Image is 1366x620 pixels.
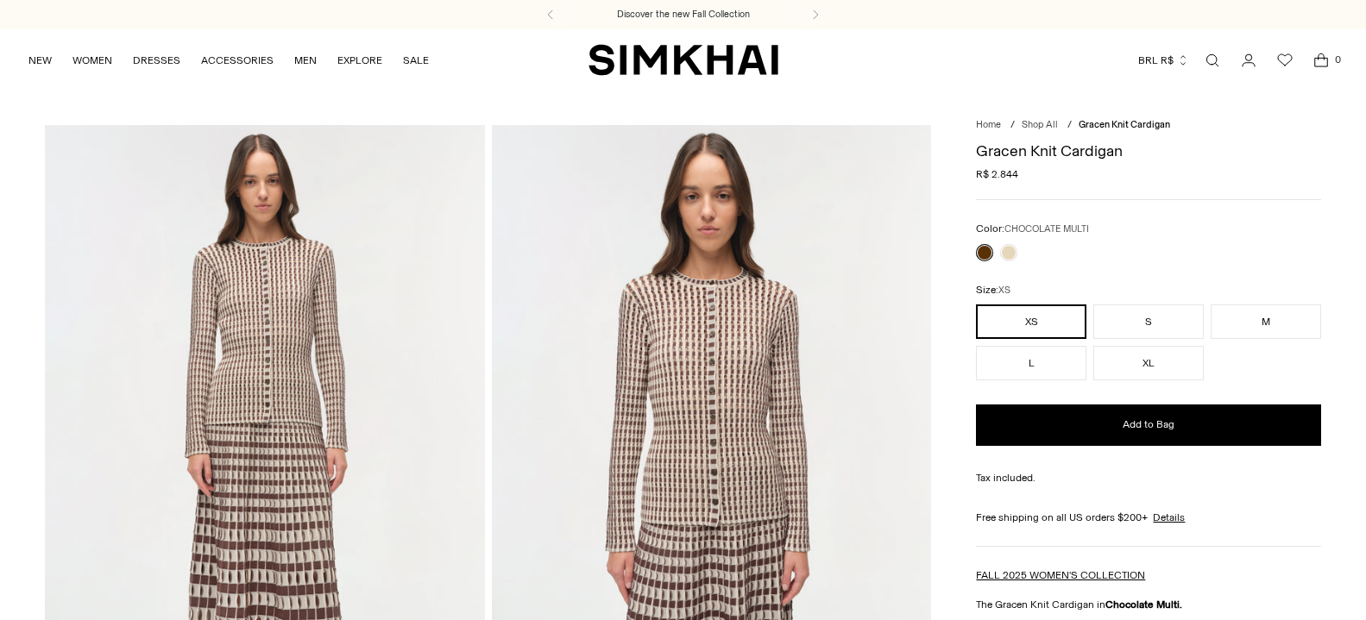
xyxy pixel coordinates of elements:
[1123,417,1174,432] span: Add to Bag
[1067,118,1072,133] div: /
[1211,304,1321,339] button: M
[589,43,778,77] a: SIMKHAI
[1022,119,1058,130] a: Shop All
[1195,43,1230,78] a: Open search modal
[337,41,382,79] a: EXPLORE
[976,143,1320,159] h1: Gracen Knit Cardigan
[1093,304,1204,339] button: S
[1093,346,1204,380] button: XL
[1138,41,1189,79] button: BRL R$
[201,41,274,79] a: ACCESSORIES
[976,470,1320,485] div: Tax included.
[976,166,1018,182] span: R$ 2.844
[1268,43,1302,78] a: Wishlist
[976,221,1089,237] label: Color:
[976,118,1320,133] nav: breadcrumbs
[28,41,52,79] a: NEW
[976,404,1320,446] button: Add to Bag
[1004,223,1089,235] span: CHOCOLATE MULTI
[1153,510,1185,525] a: Details
[617,8,750,22] a: Discover the new Fall Collection
[976,282,1010,298] label: Size:
[1231,43,1266,78] a: Go to the account page
[1079,119,1170,130] span: Gracen Knit Cardigan
[1105,598,1182,611] strong: Chocolate Multi.
[72,41,112,79] a: WOMEN
[976,510,1320,525] div: Free shipping on all US orders $200+
[1010,118,1015,133] div: /
[133,41,180,79] a: DRESSES
[976,346,1086,380] button: L
[976,569,1145,581] a: FALL 2025 WOMEN'S COLLECTION
[403,41,429,79] a: SALE
[998,285,1010,296] span: XS
[294,41,317,79] a: MEN
[976,119,1001,130] a: Home
[976,304,1086,339] button: XS
[976,597,1320,612] p: The Gracen Knit Cardigan in
[1304,43,1338,78] a: Open cart modal
[1330,52,1345,67] span: 0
